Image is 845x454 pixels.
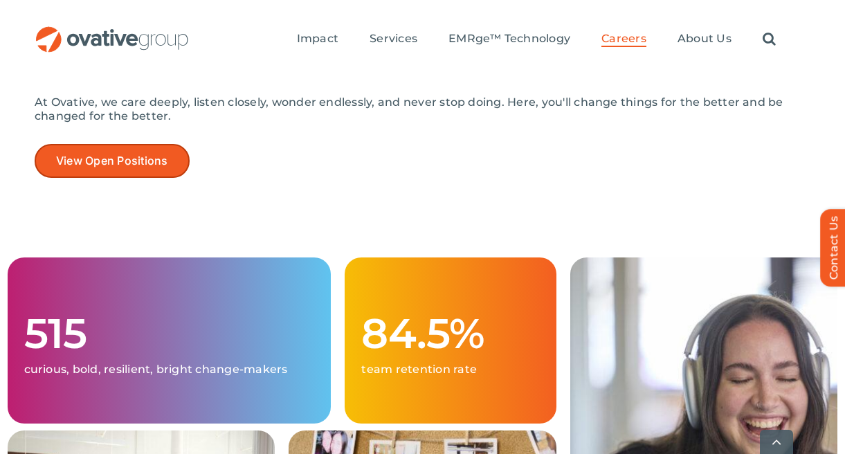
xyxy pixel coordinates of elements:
h1: 84.5% [361,311,539,356]
nav: Menu [297,17,776,62]
span: EMRge™ Technology [448,32,570,46]
h1: 515 [24,311,315,356]
a: Search [763,32,776,47]
a: Careers [601,32,646,47]
a: View Open Positions [35,144,190,178]
span: About Us [678,32,732,46]
a: About Us [678,32,732,47]
p: team retention rate [361,363,539,376]
span: View Open Positions [56,154,168,167]
p: curious, bold, resilient, bright change-makers [24,363,315,376]
p: At Ovative, we care deeply, listen closely, wonder endlessly, and never stop doing. Here, you'll ... [35,96,810,123]
a: EMRge™ Technology [448,32,570,47]
span: Services [370,32,417,46]
span: Careers [601,32,646,46]
a: OG_Full_horizontal_RGB [35,25,190,38]
a: Services [370,32,417,47]
span: Impact [297,32,338,46]
a: Impact [297,32,338,47]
